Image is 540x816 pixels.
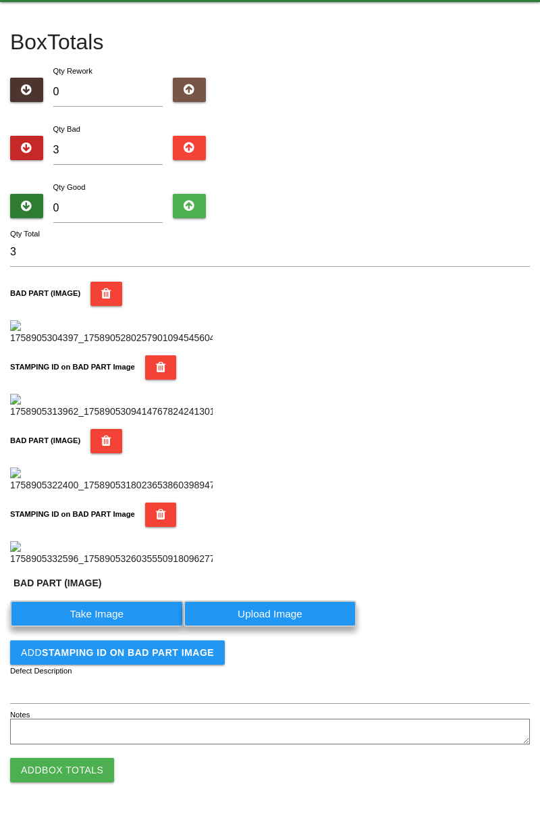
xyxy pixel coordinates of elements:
[13,578,101,588] b: BAD PART (IMAGE)
[10,640,225,665] button: AddSTAMPING ID on BAD PART Image
[10,510,135,518] b: STAMPING ID on BAD PART Image
[53,67,92,75] label: Qty Rework
[90,429,122,453] button: BAD PART (IMAGE)
[184,601,357,627] label: Upload Image
[10,228,40,240] label: Qty Total
[10,665,72,677] label: Defect Description
[53,183,86,191] label: Qty Good
[10,436,80,444] b: BAD PART (IMAGE)
[53,125,80,133] label: Qty Bad
[10,601,184,627] label: Take Image
[10,709,30,721] label: Notes
[10,320,213,345] img: 1758905304397_17589052802579010945456043970.jpg
[10,289,80,297] b: BAD PART (IMAGE)
[145,355,177,380] button: STAMPING ID on BAD PART Image
[10,363,135,371] b: STAMPING ID on BAD PART Image
[10,30,530,54] h4: Box Totals
[145,503,177,527] button: STAMPING ID on BAD PART Image
[90,282,122,306] button: BAD PART (IMAGE)
[10,541,213,566] img: 1758905332596_17589053260355509180962773946829.jpg
[10,758,114,782] button: AddBox Totals
[42,647,214,658] b: STAMPING ID on BAD PART Image
[10,467,213,492] img: 1758905322400_17589053180236538603989474593483.jpg
[10,394,213,419] img: 1758905313962_17589053094147678242413017224480.jpg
